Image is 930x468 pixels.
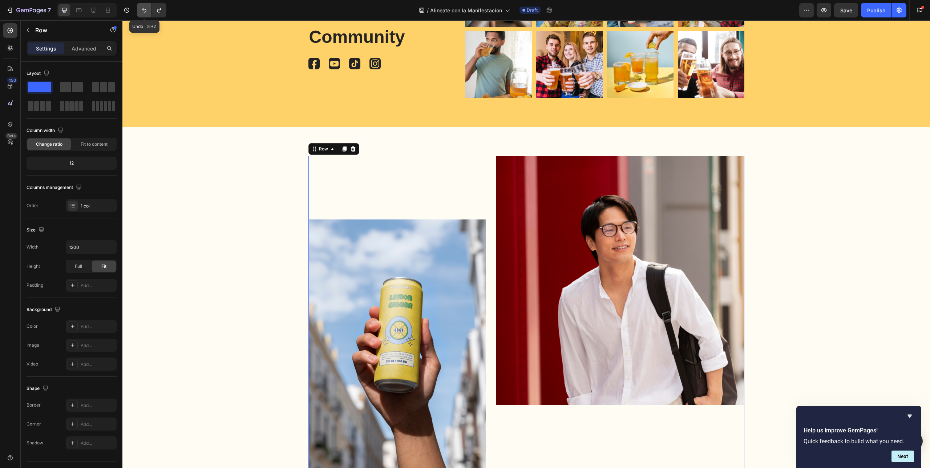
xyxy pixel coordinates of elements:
[834,3,858,17] button: Save
[36,141,62,148] span: Change ratio
[72,45,96,52] p: Advanced
[891,451,914,462] button: Next question
[27,323,38,330] div: Color
[27,263,40,270] div: Height
[840,7,852,13] span: Save
[122,20,930,468] iframe: Design area
[81,421,115,428] div: Add...
[427,7,429,14] span: /
[27,440,43,446] div: Shadow
[81,342,115,349] div: Add...
[27,282,43,289] div: Padding
[27,202,39,209] div: Order
[485,11,551,77] img: gempages_432750572815254551-0d6cbba2-87f2-4231-b2c6-a8ddbb791ba4.png
[905,412,914,420] button: Hide survey
[27,421,41,427] div: Corner
[27,361,38,367] div: Video
[195,125,207,132] div: Row
[414,11,480,77] img: gempages_432750572815254551-c6657d81-a08e-4961-ab18-cae4b1a8da9e.png
[861,3,891,17] button: Publish
[804,412,914,462] div: Help us improve GemPages!
[36,45,56,52] p: Settings
[555,11,622,77] img: gempages_432750572815254551-15e33353-0cf3-43dc-99d3-66ab4f051638.png
[35,26,97,35] p: Row
[27,402,41,408] div: Border
[186,199,363,448] img: gempages_432750572815254551-877faab5-d4ac-4f9a-84f3-0fe3cf681b6b.png
[66,241,116,254] input: Auto
[27,244,39,250] div: Width
[27,69,51,78] div: Layout
[137,3,166,17] div: Undo/Redo
[27,384,50,394] div: Shape
[75,263,82,270] span: Full
[28,158,115,168] div: 12
[373,136,622,385] img: gempages_432750572815254551-92040ca3-3e32-4113-abcf-6980417183ce.png
[81,282,115,289] div: Add...
[101,263,106,270] span: Fit
[27,126,65,136] div: Column width
[804,426,914,435] h2: Help us improve GemPages!
[27,305,62,315] div: Background
[3,3,54,17] button: 7
[5,133,17,139] div: Beta
[527,7,538,13] span: Draft
[27,183,83,193] div: Columns management
[27,342,39,348] div: Image
[430,7,502,14] span: Alineate con la Manifestacion
[7,77,17,83] div: 450
[867,7,885,14] div: Publish
[343,11,409,77] img: gempages_432750572815254551-94f9a28e-55d6-4436-b6f9-ca0c0f9c1585.png
[81,402,115,409] div: Add...
[81,361,115,368] div: Add...
[27,225,46,235] div: Size
[804,438,914,445] p: Quick feedback to build what you need.
[48,6,51,15] p: 7
[81,203,115,209] div: 1 col
[81,141,108,148] span: Fit to content
[81,440,115,447] div: Add...
[81,323,115,330] div: Add...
